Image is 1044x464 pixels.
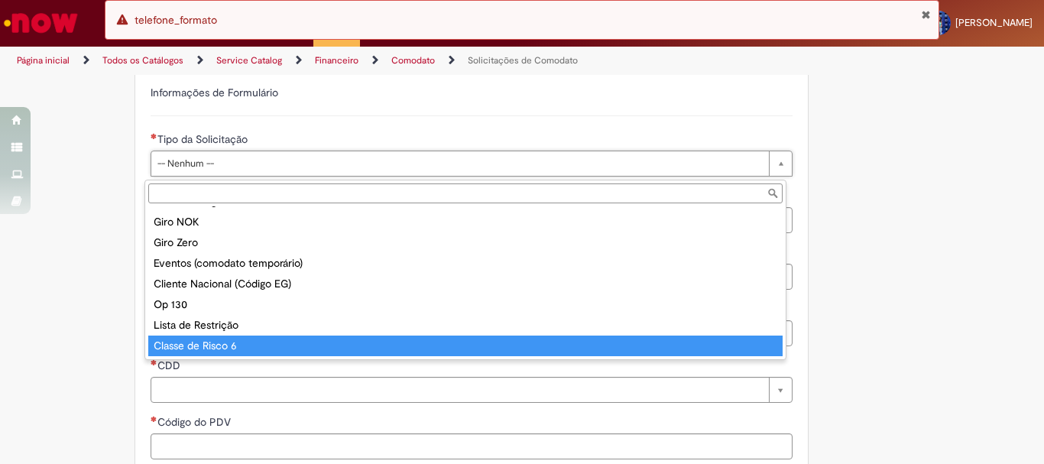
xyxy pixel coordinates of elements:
[148,274,783,294] div: Cliente Nacional (Código EG)
[148,315,783,336] div: Lista de Restrição
[148,336,783,356] div: Classe de Risco 6
[148,294,783,315] div: Op 130
[148,212,783,232] div: Giro NOK
[148,253,783,274] div: Eventos (comodato temporário)
[148,232,783,253] div: Giro Zero
[145,206,786,359] ul: Tipo da Solicitação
